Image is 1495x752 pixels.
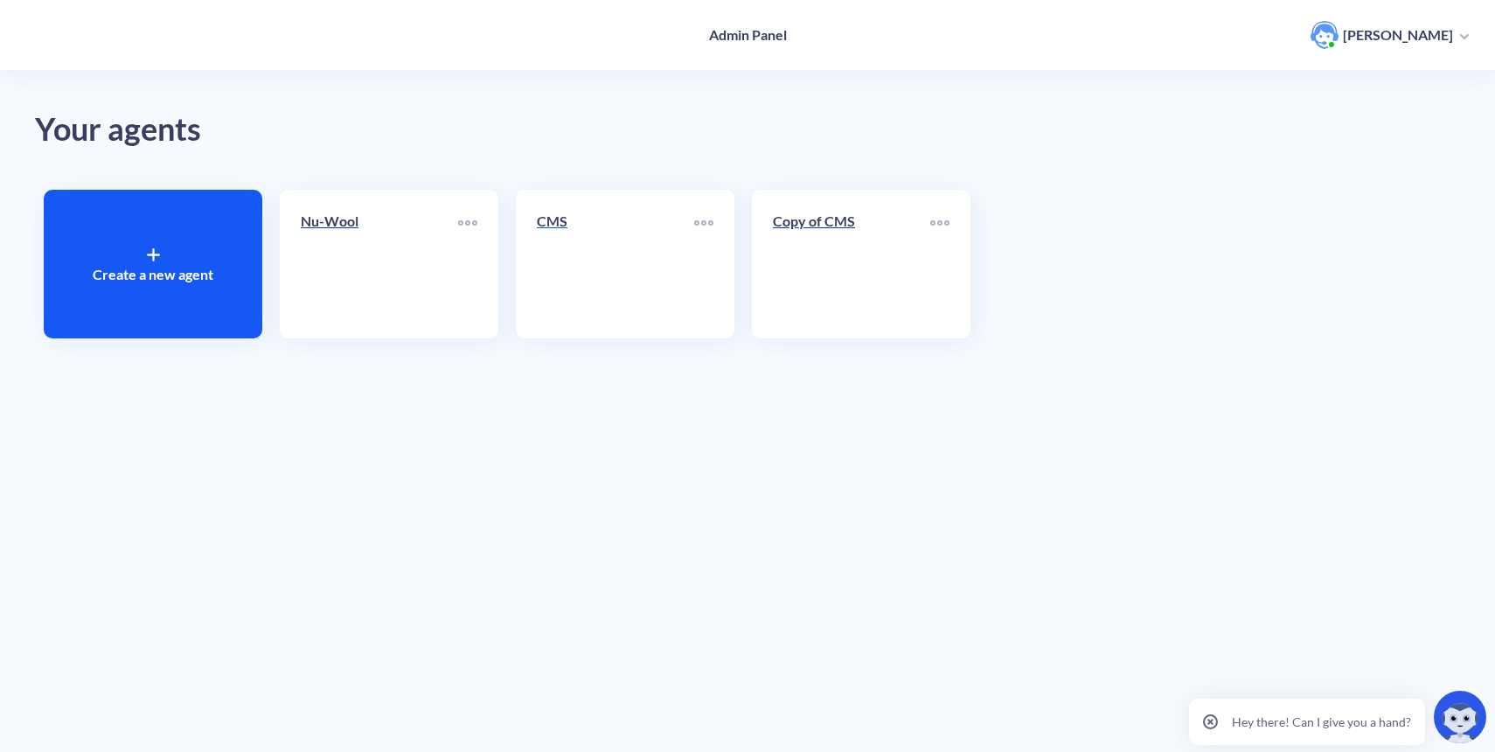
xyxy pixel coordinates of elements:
[301,211,458,232] p: Nu-Wool
[35,105,1460,155] div: Your agents
[1302,19,1478,51] button: user photo[PERSON_NAME]
[773,211,930,232] p: Copy of CMS
[301,211,458,317] a: Nu-Wool
[1434,691,1486,743] img: copilot-icon.svg
[1232,713,1411,731] p: Hey there! Can I give you a hand?
[537,211,694,232] p: CMS
[1311,21,1339,49] img: user photo
[773,211,930,317] a: Copy of CMS
[1343,25,1453,45] p: [PERSON_NAME]
[93,264,213,285] p: Create a new agent
[709,26,787,43] h4: Admin Panel
[537,211,694,317] a: CMS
